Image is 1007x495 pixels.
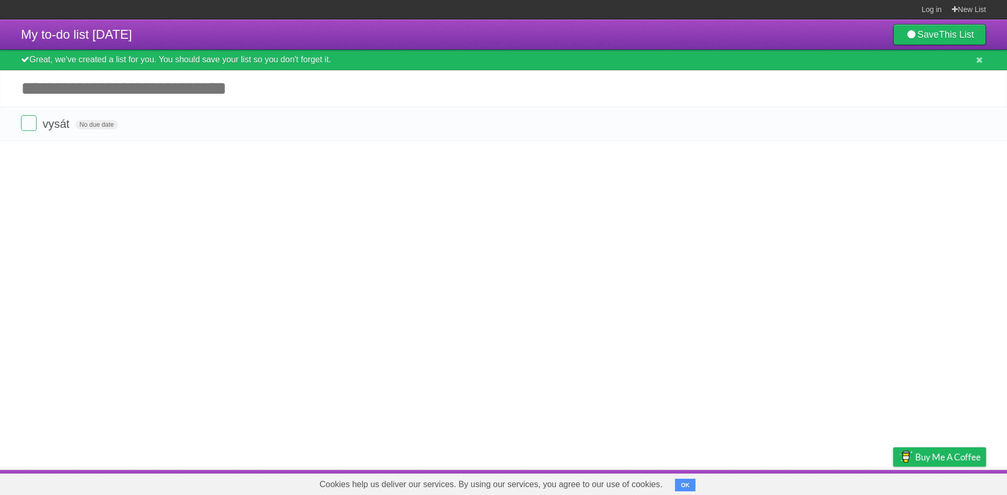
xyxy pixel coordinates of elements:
label: Done [21,115,37,131]
img: Buy me a coffee [898,448,913,466]
b: This List [939,29,974,40]
a: About [754,472,776,492]
a: Buy me a coffee [893,447,986,467]
a: SaveThis List [893,24,986,45]
a: Privacy [880,472,907,492]
span: Buy me a coffee [915,448,981,466]
a: Terms [844,472,867,492]
span: Cookies help us deliver our services. By using our services, you agree to our use of cookies. [309,474,673,495]
span: vysát [42,117,72,130]
span: My to-do list [DATE] [21,27,132,41]
button: OK [675,479,695,491]
a: Suggest a feature [920,472,986,492]
span: No due date [76,120,118,129]
a: Developers [788,472,831,492]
